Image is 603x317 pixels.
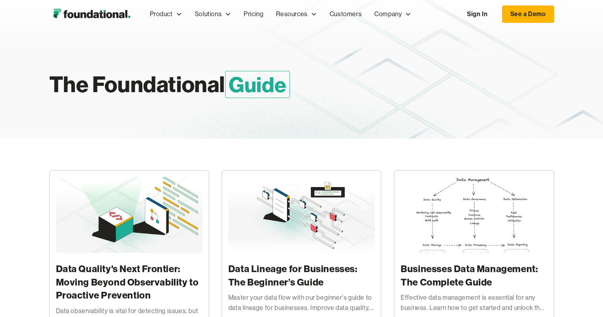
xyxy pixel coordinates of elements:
[56,262,202,302] h3: Data Quality's Next Frontier: Moving Beyond Observability to Proactive Prevention
[323,1,368,27] a: Customers
[270,1,323,27] div: Resources
[228,262,375,289] h3: Data Lineage for Businesses: The Beginner’s Guide
[237,1,270,27] a: Pricing
[374,9,402,19] div: Company
[225,71,290,98] span: Guide
[401,293,547,313] div: Effective data management is essential for any business. Learn how to get started and unlock the ...
[195,9,222,19] div: Solutions
[144,1,189,27] div: Product
[49,68,380,101] h1: The Foundational
[459,6,495,22] a: Sign In
[228,293,375,313] div: Master your data flow with our beginner's guide to data lineage for businesses. Improve data qual...
[49,6,134,22] a: home
[49,6,134,22] img: Foundational Logo
[150,9,173,19] div: Product
[502,6,554,23] a: See a Demo
[368,1,418,27] div: Company
[276,9,307,19] div: Resources
[189,1,237,27] div: Solutions
[401,262,547,289] h3: Businesses Data Management: The Complete Guide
